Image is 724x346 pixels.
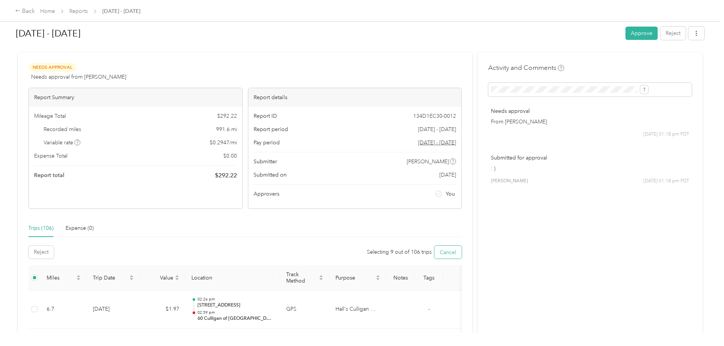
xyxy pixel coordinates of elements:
span: Needs Approval [28,63,76,72]
a: Reports [69,8,88,14]
p: Submitted for approval [491,154,689,162]
span: You [446,190,455,198]
h1: Sep 1 - 30, 2025 [16,24,620,43]
button: Approve [625,27,658,40]
span: [PERSON_NAME] [407,158,449,166]
span: Go to pay period [418,139,456,147]
span: Mileage Total [34,112,66,120]
th: Purpose [329,265,386,291]
span: caret-up [76,274,81,278]
td: 6.7 [41,291,87,329]
span: $ 0.2947 / mi [210,139,237,147]
span: - [428,306,430,312]
span: [DATE] 01:18 pm PDT [643,178,689,185]
td: GPS [280,291,329,329]
p: From [PERSON_NAME] [491,118,689,126]
span: $ 292.22 [217,112,237,120]
span: Needs approval from [PERSON_NAME] [31,73,126,81]
td: Hall's Culligan Water [329,291,386,329]
span: caret-up [129,274,134,278]
th: Miles [41,265,87,291]
span: [DATE] [439,171,456,179]
button: Cancel [434,246,462,259]
span: caret-up [319,274,323,278]
iframe: Everlance-gr Chat Button Frame [682,303,724,346]
td: $1.97 [140,291,185,329]
p: 02:26 pm [197,297,274,302]
span: [DATE] - [DATE] [102,7,140,15]
span: $ 0.00 [223,152,237,160]
span: Value [146,275,173,281]
span: caret-down [129,277,134,281]
span: Approvers [254,190,279,198]
span: Pay period [254,139,280,147]
p: [STREET_ADDRESS] [197,302,274,309]
button: Reject [660,27,686,40]
span: Miles [47,275,75,281]
a: Home [40,8,55,14]
span: Recorded miles [44,125,81,133]
span: Variable rate [44,139,81,147]
div: Expense (0) [66,224,94,232]
span: [PERSON_NAME] [491,178,528,185]
span: Submitter [254,158,277,166]
th: Location [185,265,280,291]
span: caret-down [175,277,179,281]
button: Reject [28,246,54,259]
td: [DATE] [87,291,140,329]
div: Selecting 9 out of 106 trips [367,248,432,256]
span: Purpose [335,275,374,281]
span: 991.6 mi [216,125,237,133]
th: Trip Date [87,265,140,291]
div: Report details [248,88,462,107]
span: Expense Total [34,152,67,160]
div: Back [15,7,35,16]
th: Tags [415,265,443,291]
span: Report period [254,125,288,133]
span: caret-down [319,277,323,281]
th: Notes [386,265,415,291]
span: Report ID [254,112,277,120]
span: [DATE] - [DATE] [418,125,456,133]
span: caret-up [175,274,179,278]
p: 02:59 pm [197,310,274,315]
p: 60 Culligan of [GEOGRAPHIC_DATA] [197,315,274,322]
span: [DATE] 01:18 pm PDT [643,131,689,138]
span: caret-down [376,277,380,281]
p: Needs approval [491,107,689,115]
span: $ 292.22 [215,171,237,180]
h4: Activity and Comments [488,63,564,73]
div: Report Summary [29,88,242,107]
span: caret-down [76,277,81,281]
span: Trip Date [93,275,128,281]
span: Track Method [286,271,317,284]
div: Trips (106) [28,224,53,232]
th: Value [140,265,185,291]
span: Submitted on [254,171,287,179]
span: Report total [34,171,64,179]
span: 134D1EC30-0012 [413,112,456,120]
th: Track Method [280,265,329,291]
p: : ) [491,164,689,172]
span: caret-up [376,274,380,278]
